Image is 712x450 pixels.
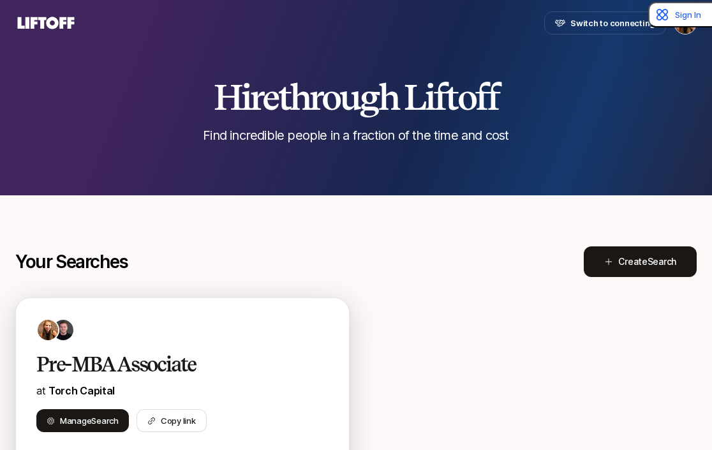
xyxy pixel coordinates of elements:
[278,75,498,119] span: through Liftoff
[36,352,304,377] h2: Pre-MBA Associate
[60,414,119,427] span: Manage
[36,409,129,432] button: ManageSearch
[570,17,655,29] span: Switch to connecting
[137,409,207,432] button: Copy link
[15,251,128,272] p: Your Searches
[618,254,676,269] span: Create
[36,382,329,399] p: at
[584,246,697,277] button: CreateSearch
[214,78,498,116] h2: Hire
[203,126,508,144] p: Find incredible people in a fraction of the time and cost
[48,384,115,397] a: Torch Capital
[91,416,118,426] span: Search
[648,256,676,267] span: Search
[53,320,73,340] img: 443a08ff_5109_4e9d_b0be_b9d460e71183.jpg
[544,11,666,34] button: Switch to connecting
[38,320,58,340] img: c777a5ab_2847_4677_84ce_f0fc07219358.jpg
